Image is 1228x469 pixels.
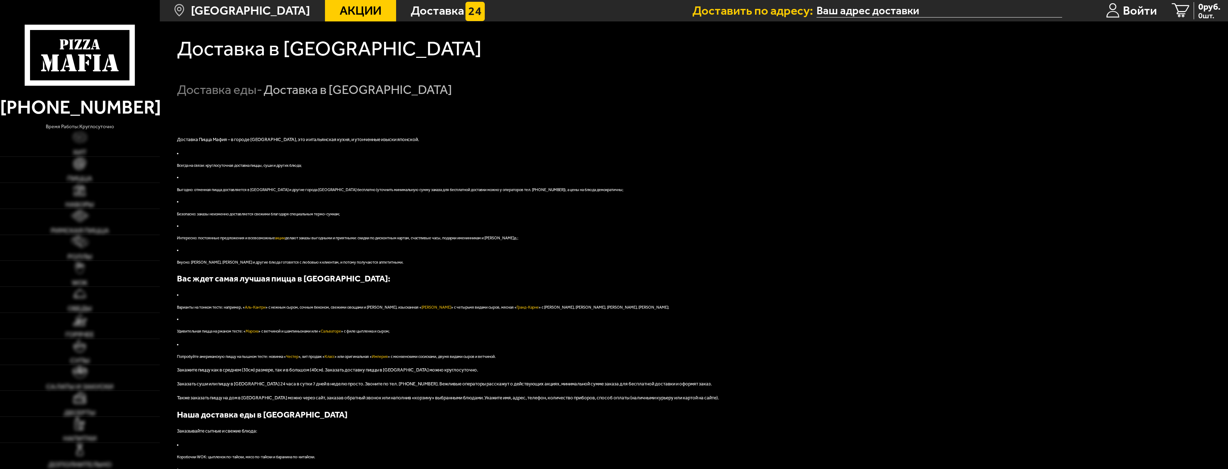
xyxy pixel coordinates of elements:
span: Акции [340,5,381,17]
p: Варианты на тонком тесте: например, « » с нежным сыром, сочным беконом, свежими овощами и [PERSON... [177,305,1211,310]
p: Закажите пиццу как в среднем (30см) размере, так и в большом (40см). Заказать доставку пиццы в [G... [177,367,1211,374]
span: Наборы [65,201,94,208]
a: Доставка еды- [177,82,262,97]
h2: Вас ждет самая лучшая пицца в [GEOGRAPHIC_DATA]: [177,273,1211,285]
span: Дополнительно [48,461,112,468]
p: Попробуйте американскую пиццу на пышном тесте: новинка « », хит продаж « » или оригинальная « » с... [177,354,1211,360]
span: Напитки [63,435,97,442]
span: Римская пицца [51,227,109,234]
h1: Доставка в [GEOGRAPHIC_DATA] [177,39,482,59]
div: Доставка в [GEOGRAPHIC_DATA] [263,81,452,98]
a: Честер [286,354,299,359]
p: Доставка Пицца Мафия – в городе [GEOGRAPHIC_DATA], это и итальянская кухня, и утонченные изыски я... [177,136,1211,143]
p: Коробочки WOK: цыпленок по-тайски, мясо по-тайски и баранина по-китайски. [177,454,1211,460]
a: [PERSON_NAME] [421,305,451,310]
span: Доставить по адресу: [692,5,817,17]
p: Удивительная пицца на ржаном тесте: « » с ветчиной и шампиньонами или « » с филе цыпленка и сыром; [177,329,1211,334]
span: Салаты и закуски [46,383,113,390]
span: WOK [72,279,88,286]
span: Обеды [68,305,92,312]
p: Интересно: постоянные предложения и всевозможные делают заказы выгодными и приятными: скидки по д... [177,235,1211,241]
a: акции [275,236,285,240]
p: Заказывайте сытные и свежие блюда: [177,428,1211,435]
span: Роллы [68,253,92,260]
p: Вкусно: [PERSON_NAME], [PERSON_NAME] и другие блюда готовятся с любовью к клиентам, и потому полу... [177,260,1211,265]
span: Супы [70,357,90,364]
p: Также заказать пиццу на дом в [GEOGRAPHIC_DATA] можно через сайт, заказав обратный звонок или нап... [177,395,1211,401]
a: Сальваторе [321,329,341,334]
span: Доставка [411,5,464,17]
span: 0 шт. [1198,12,1220,19]
span: Пицца [67,175,92,182]
p: Безопасно: заказы неизменно доставляется свежими благодаря специальным термо-сумкам; [177,211,1211,217]
p: Заказать суши или пиццу в [GEOGRAPHIC_DATA] 24 часа в сутки 7 дней в неделю просто. Звоните по те... [177,381,1211,388]
span: Войти [1123,5,1157,17]
input: Ваш адрес доставки [817,4,1062,18]
h2: Наша доставка еды в [GEOGRAPHIC_DATA] [177,409,1211,421]
span: Десерты [64,409,95,416]
span: Горячее [65,331,94,338]
span: [GEOGRAPHIC_DATA] [191,5,310,17]
img: 15daf4d41897b9f0e9f617042186c801.svg [465,2,485,21]
span: Хит [73,149,87,156]
a: Марсиа [246,329,258,334]
a: Империя [372,354,388,359]
p: Всегда на связи: круглосуточная доставка пиццы, суши и других блюда; [177,163,1211,169]
a: Аль-Кантри [245,305,266,310]
p: Выгодно: отменная пицца доставляется в [GEOGRAPHIC_DATA] и другие города [GEOGRAPHIC_DATA] беспла... [177,187,1211,193]
a: Класс [325,354,335,359]
span: 0 руб. [1198,2,1220,11]
a: Гранд-Карне [517,305,539,310]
